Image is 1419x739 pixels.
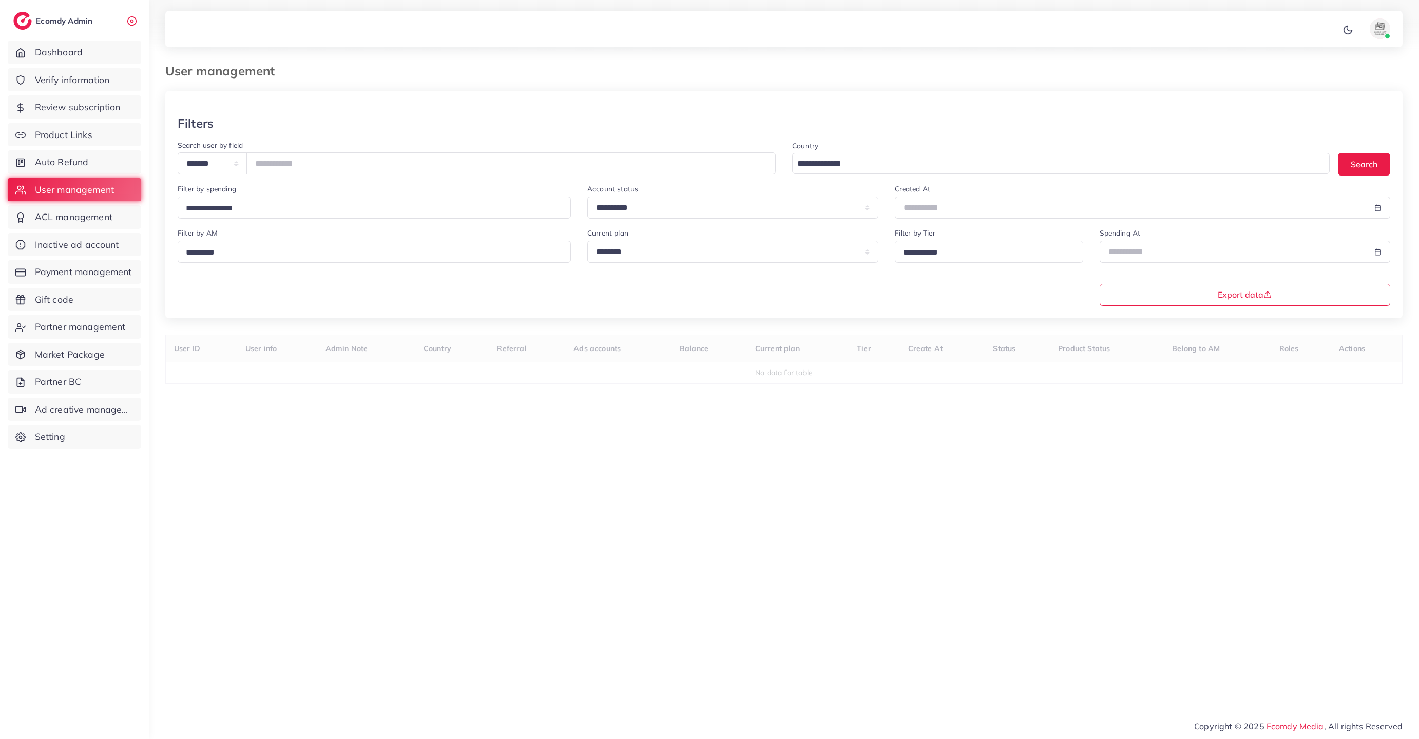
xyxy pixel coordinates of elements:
[35,348,105,361] span: Market Package
[35,265,132,279] span: Payment management
[8,370,141,394] a: Partner BC
[8,68,141,92] a: Verify information
[8,150,141,174] a: Auto Refund
[1100,228,1141,238] label: Spending At
[178,228,218,238] label: Filter by AM
[792,153,1330,174] div: Search for option
[8,260,141,284] a: Payment management
[35,101,121,114] span: Review subscription
[8,205,141,229] a: ACL management
[1100,284,1391,306] button: Export data
[8,41,141,64] a: Dashboard
[1370,18,1390,39] img: avatar
[895,228,935,238] label: Filter by Tier
[587,184,638,194] label: Account status
[1194,720,1403,732] span: Copyright © 2025
[8,288,141,312] a: Gift code
[1218,290,1272,299] span: Export data
[36,16,95,26] h2: Ecomdy Admin
[1338,153,1390,175] button: Search
[178,116,214,131] h3: Filters
[8,398,141,421] a: Ad creative management
[8,343,141,366] a: Market Package
[35,320,126,334] span: Partner management
[178,140,243,150] label: Search user by field
[178,184,236,194] label: Filter by spending
[182,245,558,261] input: Search for option
[8,123,141,147] a: Product Links
[1324,720,1403,732] span: , All rights Reserved
[35,403,133,416] span: Ad creative management
[899,245,1070,261] input: Search for option
[35,46,83,59] span: Dashboard
[8,178,141,202] a: User management
[178,241,571,263] div: Search for option
[35,430,65,443] span: Setting
[35,73,110,87] span: Verify information
[35,293,73,306] span: Gift code
[35,128,92,142] span: Product Links
[8,95,141,119] a: Review subscription
[1357,18,1394,39] a: avatar
[1267,721,1324,731] a: Ecomdy Media
[8,233,141,257] a: Inactive ad account
[13,12,32,30] img: logo
[587,228,628,238] label: Current plan
[794,156,1316,172] input: Search for option
[35,375,82,388] span: Partner BC
[792,141,818,151] label: Country
[165,64,283,79] h3: User management
[895,241,1083,263] div: Search for option
[35,238,119,251] span: Inactive ad account
[178,197,571,219] div: Search for option
[8,425,141,449] a: Setting
[35,183,114,197] span: User management
[35,210,112,224] span: ACL management
[895,184,931,194] label: Created At
[182,201,558,217] input: Search for option
[13,12,95,30] a: logoEcomdy Admin
[35,155,89,169] span: Auto Refund
[8,315,141,339] a: Partner management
